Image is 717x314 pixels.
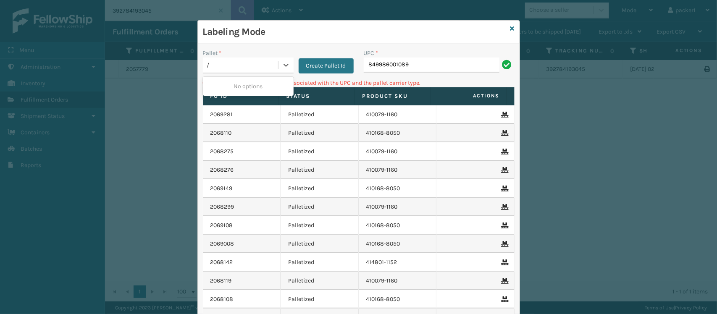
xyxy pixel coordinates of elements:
[281,142,359,161] td: Palletized
[502,222,507,228] i: Remove From Pallet
[203,49,222,58] label: Pallet
[362,92,423,100] label: Product SKU
[359,105,437,124] td: 410079-1160
[281,235,359,253] td: Palletized
[502,149,507,154] i: Remove From Pallet
[502,259,507,265] i: Remove From Pallet
[210,110,233,119] a: 2069281
[359,142,437,161] td: 410079-1160
[502,204,507,210] i: Remove From Pallet
[210,92,271,100] label: Fo Id
[281,124,359,142] td: Palletized
[359,290,437,309] td: 410168-8050
[281,161,359,179] td: Palletized
[359,124,437,142] td: 410168-8050
[210,295,234,304] a: 2068108
[281,290,359,309] td: Palletized
[359,253,437,272] td: 414801-1152
[433,89,505,103] span: Actions
[359,179,437,198] td: 410168-8050
[203,26,507,38] h3: Labeling Mode
[210,147,234,156] a: 2068275
[502,186,507,191] i: Remove From Pallet
[299,58,354,73] button: Create Pallet Id
[359,198,437,216] td: 410079-1160
[359,272,437,290] td: 410079-1160
[502,241,507,247] i: Remove From Pallet
[210,129,232,137] a: 2068110
[281,272,359,290] td: Palletized
[203,78,294,94] div: No options
[210,240,234,248] a: 2069008
[210,221,233,230] a: 2069108
[286,92,347,100] label: Status
[210,166,234,174] a: 2068276
[210,184,233,193] a: 2069149
[359,216,437,235] td: 410168-8050
[502,296,507,302] i: Remove From Pallet
[210,203,234,211] a: 2068299
[210,258,233,267] a: 2068142
[210,277,232,285] a: 2068119
[203,78,515,87] p: Can't find any fulfillment orders associated with the UPC and the pallet carrier type.
[364,49,378,58] label: UPC
[502,167,507,173] i: Remove From Pallet
[502,278,507,284] i: Remove From Pallet
[359,235,437,253] td: 410168-8050
[281,216,359,235] td: Palletized
[281,179,359,198] td: Palletized
[281,253,359,272] td: Palletized
[359,161,437,179] td: 410079-1160
[502,112,507,118] i: Remove From Pallet
[502,130,507,136] i: Remove From Pallet
[281,105,359,124] td: Palletized
[281,198,359,216] td: Palletized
